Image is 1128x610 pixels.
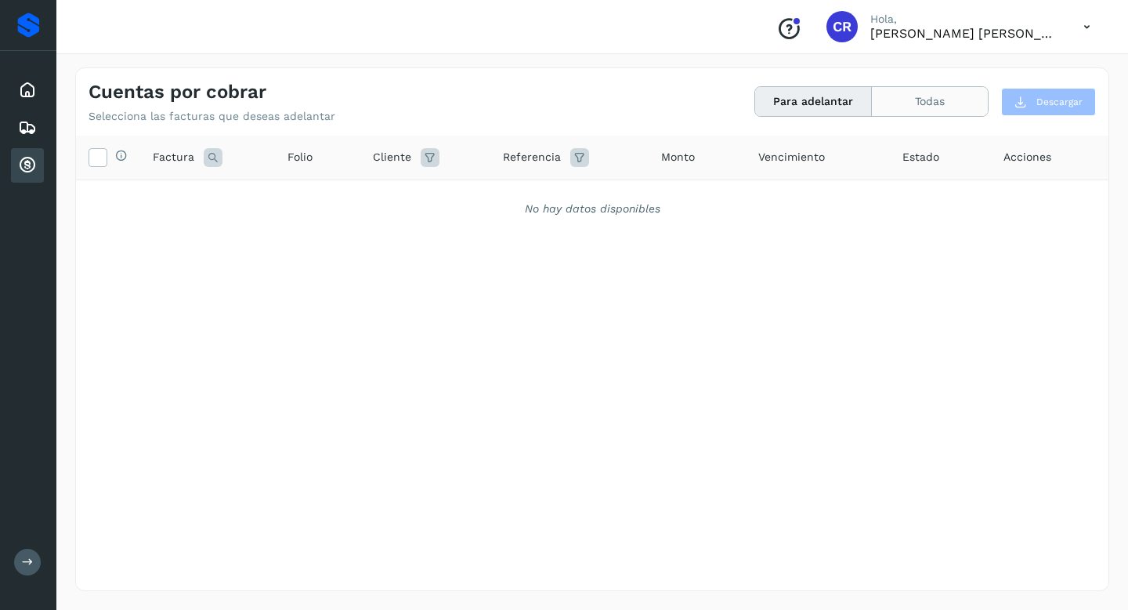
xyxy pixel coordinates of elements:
span: Referencia [503,149,561,165]
h4: Cuentas por cobrar [89,81,266,103]
button: Todas [872,87,988,116]
p: Selecciona las facturas que deseas adelantar [89,110,335,123]
div: Inicio [11,73,44,107]
span: Monto [661,149,695,165]
button: Descargar [1001,88,1096,116]
span: Descargar [1036,95,1083,109]
p: Hola, [870,13,1058,26]
span: Factura [153,149,194,165]
span: Folio [287,149,313,165]
span: Acciones [1003,149,1051,165]
span: Cliente [373,149,411,165]
div: Cuentas por cobrar [11,148,44,183]
div: No hay datos disponibles [96,201,1088,217]
span: Vencimiento [758,149,825,165]
button: Para adelantar [755,87,872,116]
div: Embarques [11,111,44,145]
p: CARLOS RODOLFO BELLI PEDRAZA [870,26,1058,41]
span: Estado [902,149,939,165]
